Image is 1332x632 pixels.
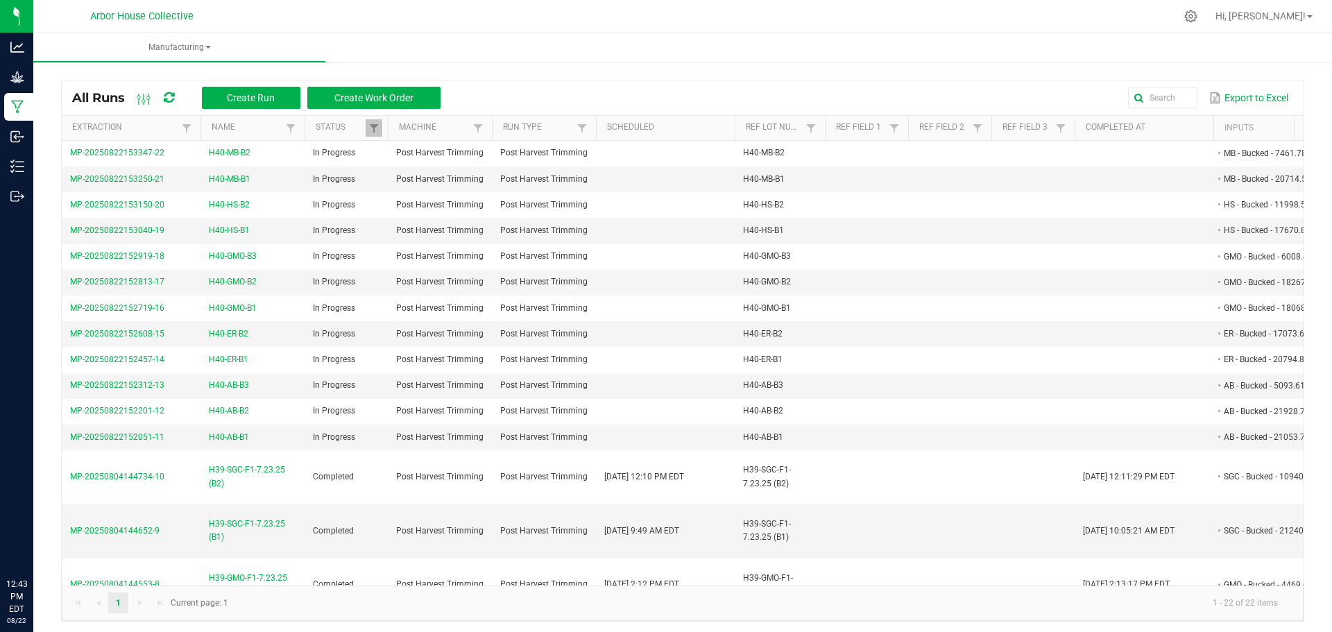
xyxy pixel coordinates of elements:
[70,251,164,261] span: MP-20250822152919-18
[969,119,986,137] a: Filter
[1128,87,1197,108] input: Search
[209,302,257,315] span: H40-GMO-B1
[1086,122,1208,133] a: Completed AtSortable
[500,432,588,442] span: Post Harvest Trimming
[313,406,355,416] span: In Progress
[70,406,164,416] span: MP-20250822152201-12
[313,380,355,390] span: In Progress
[1206,86,1292,110] button: Export to Excel
[14,521,55,563] iframe: Resource center
[743,225,784,235] span: H40-HS-B1
[500,174,588,184] span: Post Harvest Trimming
[227,92,275,103] span: Create Run
[1222,146,1331,160] li: MB - Bucked - 7461.78 g
[743,519,791,542] span: H39-SGC-F1-7.23.25 (B1)
[10,189,24,203] inline-svg: Outbound
[70,148,164,157] span: MP-20250822153347-22
[209,275,257,289] span: H40-GMO-B2
[1222,404,1331,418] li: AB - Bucked - 21928.72 g
[743,406,783,416] span: H40-AB-B2
[500,380,588,390] span: Post Harvest Trimming
[1222,430,1331,444] li: AB - Bucked - 21053.79 g
[1222,198,1331,212] li: HS - Bucked - 11998.58 g
[743,303,791,313] span: H40-GMO-B1
[743,200,784,210] span: H40-HS-B2
[313,303,355,313] span: In Progress
[212,122,282,133] a: NameSortable
[237,592,1289,615] kendo-pager-info: 1 - 22 of 22 items
[10,40,24,54] inline-svg: Analytics
[396,200,484,210] span: Post Harvest Trimming
[396,329,484,339] span: Post Harvest Trimming
[604,526,679,536] span: [DATE] 9:49 AM EDT
[743,329,783,339] span: H40-ER-B2
[209,404,249,418] span: H40-AB-B2
[334,92,413,103] span: Create Work Order
[470,119,486,137] a: Filter
[1222,470,1331,484] li: SGC - Bucked - 10940 g
[90,10,194,22] span: Arbor House Collective
[1182,10,1199,23] div: Manage settings
[1222,379,1331,393] li: AB - Bucked - 5093.61 g
[396,148,484,157] span: Post Harvest Trimming
[1083,472,1175,481] span: [DATE] 12:11:29 PM EDT
[202,87,300,109] button: Create Run
[500,277,588,287] span: Post Harvest Trimming
[396,174,484,184] span: Post Harvest Trimming
[313,472,354,481] span: Completed
[1052,119,1069,137] a: Filter
[396,225,484,235] span: Post Harvest Trimming
[178,119,195,137] a: Filter
[743,432,783,442] span: H40-AB-B1
[743,465,791,488] span: H39-SGC-F1-7.23.25 (B2)
[313,174,355,184] span: In Progress
[886,119,903,137] a: Filter
[313,526,354,536] span: Completed
[70,200,164,210] span: MP-20250822153150-20
[500,406,588,416] span: Post Harvest Trimming
[500,472,588,481] span: Post Harvest Trimming
[1222,327,1331,341] li: ER - Bucked - 17073.6 g
[209,198,250,212] span: H40-HS-B2
[396,355,484,364] span: Post Harvest Trimming
[500,329,588,339] span: Post Harvest Trimming
[6,578,27,615] p: 12:43 PM EDT
[500,355,588,364] span: Post Harvest Trimming
[1222,275,1331,289] li: GMO - Bucked - 18267.6 g
[836,122,885,133] a: Ref Field 1Sortable
[70,174,164,184] span: MP-20250822153250-21
[313,251,355,261] span: In Progress
[500,148,588,157] span: Post Harvest Trimming
[209,463,296,490] span: H39-SGC-F1-7.23.25 (B2)
[1222,223,1331,237] li: HS - Bucked - 17670.83 g
[1222,301,1331,315] li: GMO - Bucked - 18068.46 g
[1002,122,1052,133] a: Ref Field 3Sortable
[10,130,24,144] inline-svg: Inbound
[209,173,250,186] span: H40-MB-B1
[743,148,785,157] span: H40-MB-B2
[10,70,24,84] inline-svg: Grow
[209,353,248,366] span: H40-ER-B1
[396,277,484,287] span: Post Harvest Trimming
[366,119,382,137] a: Filter
[209,431,249,444] span: H40-AB-B1
[743,573,793,596] span: H39-GMO-F1-7.23.25 (B2)
[396,406,484,416] span: Post Harvest Trimming
[500,200,588,210] span: Post Harvest Trimming
[574,119,590,137] a: Filter
[1215,10,1306,22] span: Hi, [PERSON_NAME]!
[1083,526,1175,536] span: [DATE] 10:05:21 AM EDT
[70,355,164,364] span: MP-20250822152457-14
[209,250,257,263] span: H40-GMO-B3
[1222,578,1331,592] li: GMO - Bucked - 4469 g
[743,380,783,390] span: H40-AB-B3
[500,303,588,313] span: Post Harvest Trimming
[313,432,355,442] span: In Progress
[10,100,24,114] inline-svg: Manufacturing
[313,200,355,210] span: In Progress
[313,225,355,235] span: In Progress
[209,146,250,160] span: H40-MB-B2
[1083,579,1170,589] span: [DATE] 2:13:17 PM EDT
[919,122,968,133] a: Ref Field 2Sortable
[399,122,469,133] a: MachineSortable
